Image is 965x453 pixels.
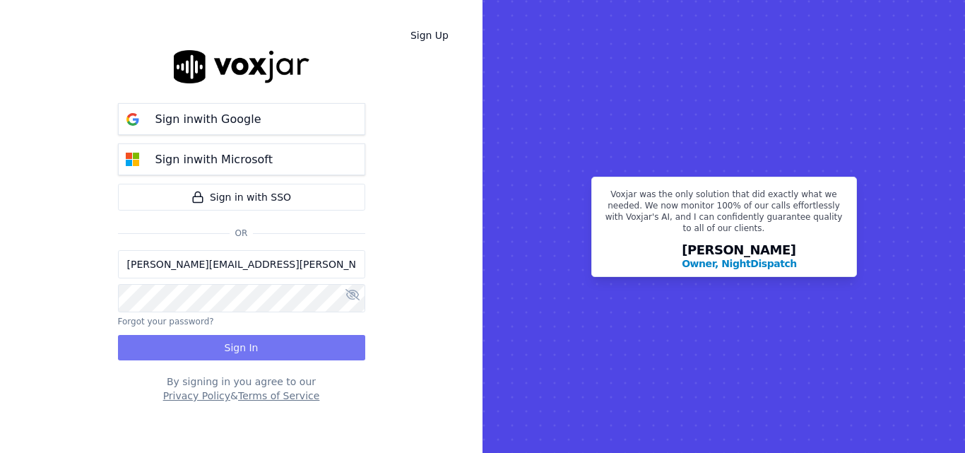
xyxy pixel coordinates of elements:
[174,50,309,83] img: logo
[118,335,365,360] button: Sign In
[238,389,319,403] button: Terms of Service
[118,143,365,175] button: Sign inwith Microsoft
[163,389,230,403] button: Privacy Policy
[118,250,365,278] input: Email
[600,189,848,240] p: Voxjar was the only solution that did exactly what we needed. We now monitor 100% of our calls ef...
[118,184,365,211] a: Sign in with SSO
[118,316,214,327] button: Forgot your password?
[118,375,365,403] div: By signing in you agree to our &
[399,23,460,48] a: Sign Up
[119,146,147,174] img: microsoft Sign in button
[155,111,261,128] p: Sign in with Google
[155,151,273,168] p: Sign in with Microsoft
[118,103,365,135] button: Sign inwith Google
[119,105,147,134] img: google Sign in button
[230,228,254,239] span: Or
[682,257,797,271] p: Owner, NightDispatch
[682,244,797,271] div: [PERSON_NAME]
